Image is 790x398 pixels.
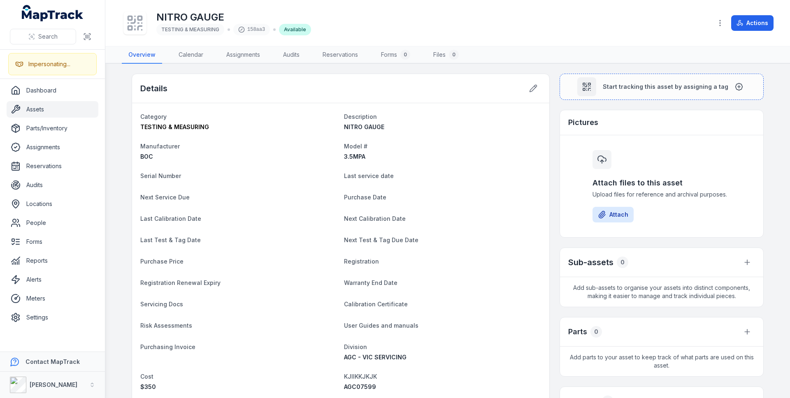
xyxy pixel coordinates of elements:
[7,120,98,137] a: Parts/Inventory
[30,381,77,388] strong: [PERSON_NAME]
[560,277,763,307] span: Add sub-assets to organise your assets into distinct components, making it easier to manage and t...
[140,172,181,179] span: Serial Number
[122,46,162,64] a: Overview
[344,258,379,265] span: Registration
[140,343,195,350] span: Purchasing Invoice
[38,32,58,41] span: Search
[400,50,410,60] div: 0
[344,123,384,130] span: NITRO GAUGE
[140,236,201,243] span: Last Test & Tag Date
[7,139,98,155] a: Assignments
[592,190,731,199] span: Upload files for reference and archival purposes.
[374,46,417,64] a: Forms0
[449,50,459,60] div: 0
[140,373,153,380] span: Cost
[7,252,98,269] a: Reports
[233,24,270,35] div: 158aa3
[344,113,377,120] span: Description
[140,143,180,150] span: Manufacturer
[276,46,306,64] a: Audits
[140,322,192,329] span: Risk Assessments
[140,215,201,222] span: Last Calibration Date
[28,60,70,68] div: Impersonating...
[156,11,311,24] h1: NITRO GAUGE
[344,194,386,201] span: Purchase Date
[603,83,728,91] span: Start tracking this asset by assigning a tag
[344,322,418,329] span: User Guides and manuals
[344,301,408,308] span: Calibration Certificate
[279,24,311,35] div: Available
[10,29,76,44] button: Search
[592,177,731,189] h3: Attach files to this asset
[731,15,774,31] button: Actions
[140,83,167,94] h2: Details
[140,123,209,130] span: TESTING & MEASURING
[344,373,377,380] span: KJIIKKJKJK
[316,46,365,64] a: Reservations
[568,117,598,128] h3: Pictures
[344,143,367,150] span: Model #
[140,153,153,160] span: BOC
[344,279,397,286] span: Warranty End Date
[7,196,98,212] a: Locations
[568,257,613,268] h2: Sub-assets
[7,101,98,118] a: Assets
[590,326,602,338] div: 0
[161,26,219,32] span: TESTING & MEASURING
[7,158,98,174] a: Reservations
[140,194,190,201] span: Next Service Due
[140,113,167,120] span: Category
[220,46,267,64] a: Assignments
[140,279,221,286] span: Registration Renewal Expiry
[26,358,80,365] strong: Contact MapTrack
[7,271,98,288] a: Alerts
[568,326,587,338] h3: Parts
[7,290,98,307] a: Meters
[7,234,98,250] a: Forms
[344,215,406,222] span: Next Calibration Date
[344,172,394,179] span: Last service date
[592,207,634,222] button: Attach
[140,301,183,308] span: Servicing Docs
[344,236,418,243] span: Next Test & Tag Due Date
[427,46,465,64] a: Files0
[617,257,628,268] div: 0
[7,215,98,231] a: People
[560,74,764,100] button: Start tracking this asset by assigning a tag
[560,347,763,376] span: Add parts to your asset to keep track of what parts are used on this asset.
[344,354,407,361] span: AGC - VIC SERVICING
[344,383,376,390] span: AGC07599
[7,177,98,193] a: Audits
[344,153,365,160] span: 3.5MPA
[140,258,184,265] span: Purchase Price
[140,383,156,390] span: 350 AUD
[22,5,84,21] a: MapTrack
[344,343,367,350] span: Division
[7,82,98,99] a: Dashboard
[172,46,210,64] a: Calendar
[7,309,98,326] a: Settings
